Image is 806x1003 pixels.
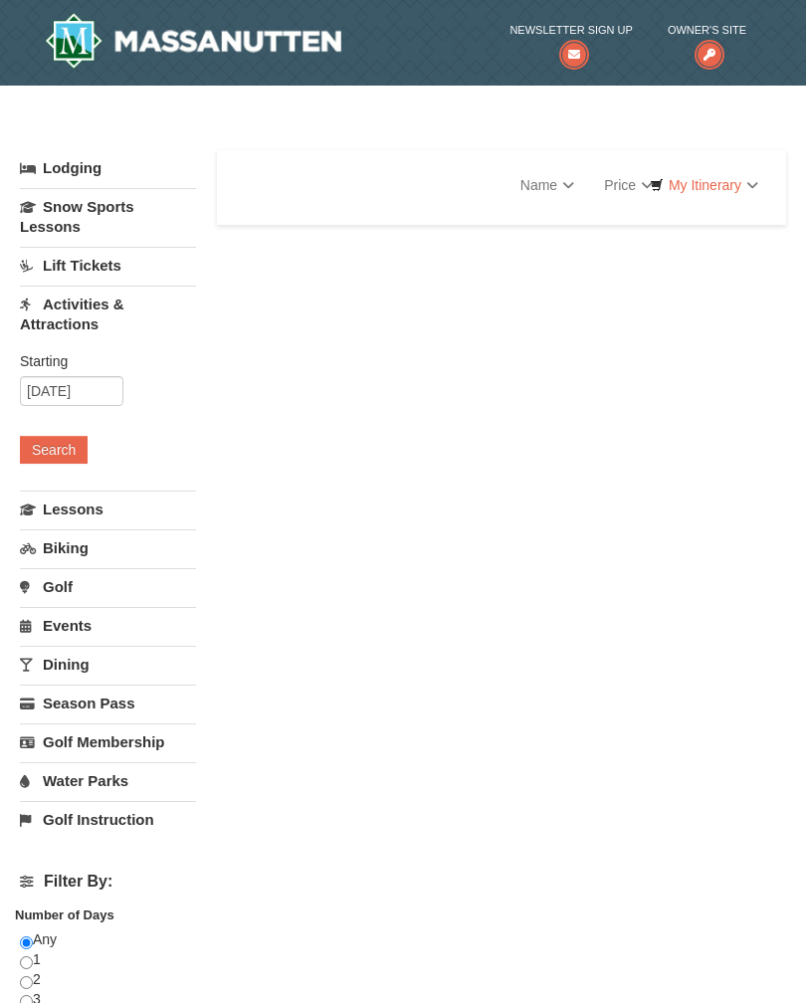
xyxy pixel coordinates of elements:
button: Search [20,436,88,464]
a: Lodging [20,150,196,186]
span: Owner's Site [668,20,746,40]
a: Golf Instruction [20,801,196,838]
a: Golf Membership [20,723,196,760]
a: Owner's Site [668,20,746,61]
img: Massanutten Resort Logo [45,13,341,69]
a: Activities & Attractions [20,286,196,342]
a: Newsletter Sign Up [509,20,632,61]
a: Price [589,165,668,205]
a: Name [505,165,589,205]
a: Lessons [20,491,196,527]
a: Massanutten Resort [45,13,341,69]
a: Water Parks [20,762,196,799]
a: Snow Sports Lessons [20,188,196,245]
a: Lift Tickets [20,247,196,284]
span: Newsletter Sign Up [509,20,632,40]
a: Golf [20,568,196,605]
label: Starting [20,351,181,371]
a: Biking [20,529,196,566]
strong: Number of Days [15,907,114,922]
a: Events [20,607,196,644]
a: Dining [20,646,196,683]
a: Season Pass [20,685,196,721]
a: My Itinerary [637,170,771,200]
h4: Filter By: [20,873,196,891]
